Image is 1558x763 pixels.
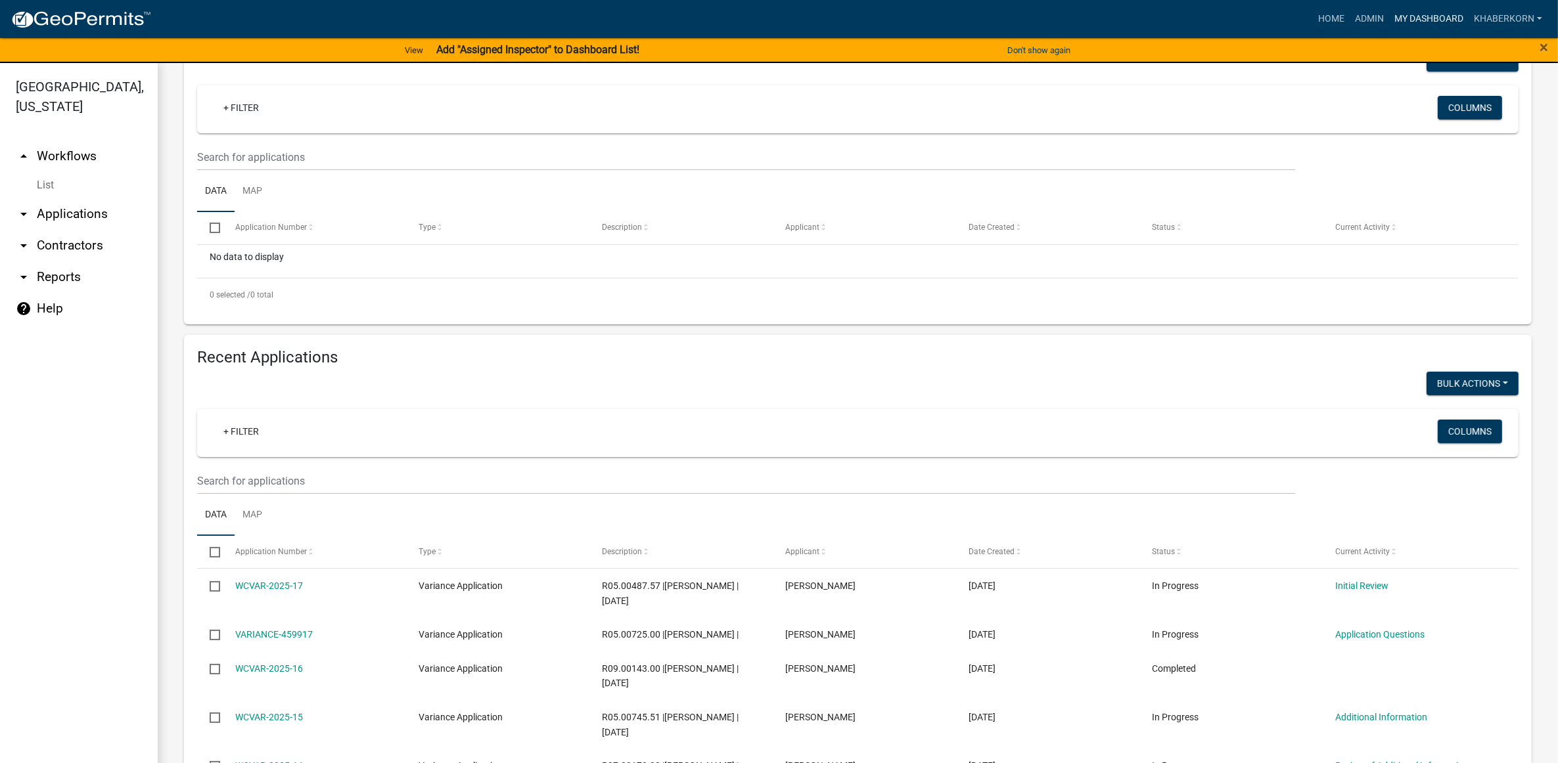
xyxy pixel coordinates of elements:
[213,420,269,443] a: + Filter
[969,712,996,722] span: 06/13/2025
[602,712,739,737] span: R05.00745.51 |Grant McNeilus | 06/13/2025
[235,580,303,591] a: WCVAR-2025-17
[235,223,307,232] span: Application Number
[235,547,307,556] span: Application Number
[1313,7,1350,32] a: Home
[1427,372,1519,395] button: Bulk Actions
[602,629,739,640] span: R05.00725.00 |Tim Duellman |
[773,536,956,567] datatable-header-cell: Applicant
[197,212,222,244] datatable-header-cell: Select
[400,39,428,61] a: View
[1152,223,1175,232] span: Status
[16,206,32,222] i: arrow_drop_down
[235,663,303,674] a: WCVAR-2025-16
[969,663,996,674] span: 06/16/2025
[1427,48,1519,72] button: Bulk Actions
[602,580,739,606] span: R05.00487.57 |Matthew SKetchum | 08/15/2025
[773,212,956,244] datatable-header-cell: Applicant
[419,580,503,591] span: Variance Application
[969,223,1015,232] span: Date Created
[1540,39,1548,55] button: Close
[197,245,1519,278] div: No data to display
[1152,712,1199,722] span: In Progress
[235,171,270,213] a: Map
[235,494,270,536] a: Map
[785,629,856,640] span: Robert Fleming
[419,629,503,640] span: Variance Application
[197,494,235,536] a: Data
[602,223,642,232] span: Description
[785,580,856,591] span: Matthew Ketchum
[235,629,313,640] a: VARIANCE-459917
[602,663,739,689] span: R09.00143.00 |Jason Merchlewitz | 06/16/2025
[405,536,589,567] datatable-header-cell: Type
[969,580,996,591] span: 08/12/2025
[213,96,269,120] a: + Filter
[1438,420,1502,443] button: Columns
[1152,663,1196,674] span: Completed
[785,223,819,232] span: Applicant
[1323,212,1506,244] datatable-header-cell: Current Activity
[602,547,642,556] span: Description
[1152,547,1175,556] span: Status
[197,278,1519,311] div: 0 total
[419,712,503,722] span: Variance Application
[197,468,1295,494] input: Search for applications
[419,663,503,674] span: Variance Application
[16,301,32,316] i: help
[1335,580,1388,591] a: Initial Review
[210,290,250,299] span: 0 selected /
[1139,212,1323,244] datatable-header-cell: Status
[419,547,436,556] span: Type
[589,536,773,567] datatable-header-cell: Description
[1335,223,1390,232] span: Current Activity
[235,712,303,722] a: WCVAR-2025-15
[436,43,639,56] strong: Add "Assigned Inspector" to Dashboard List!
[785,663,856,674] span: Jason Merchlewitz
[785,547,819,556] span: Applicant
[969,629,996,640] span: 08/06/2025
[1469,7,1547,32] a: khaberkorn
[222,212,405,244] datatable-header-cell: Application Number
[1335,547,1390,556] span: Current Activity
[956,212,1139,244] datatable-header-cell: Date Created
[197,348,1519,367] h4: Recent Applications
[589,212,773,244] datatable-header-cell: Description
[1139,536,1323,567] datatable-header-cell: Status
[16,238,32,253] i: arrow_drop_down
[419,223,436,232] span: Type
[1002,39,1076,61] button: Don't show again
[969,547,1015,556] span: Date Created
[16,269,32,285] i: arrow_drop_down
[197,144,1295,171] input: Search for applications
[1152,580,1199,591] span: In Progress
[222,536,405,567] datatable-header-cell: Application Number
[1335,629,1425,640] a: Application Questions
[197,536,222,567] datatable-header-cell: Select
[1323,536,1506,567] datatable-header-cell: Current Activity
[16,148,32,164] i: arrow_drop_up
[785,712,856,722] span: Grant McNeilus
[405,212,589,244] datatable-header-cell: Type
[1540,38,1548,56] span: ×
[1152,629,1199,640] span: In Progress
[1389,7,1469,32] a: My Dashboard
[1335,712,1427,722] a: Additional Information
[956,536,1139,567] datatable-header-cell: Date Created
[1350,7,1389,32] a: Admin
[197,171,235,213] a: Data
[1438,96,1502,120] button: Columns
